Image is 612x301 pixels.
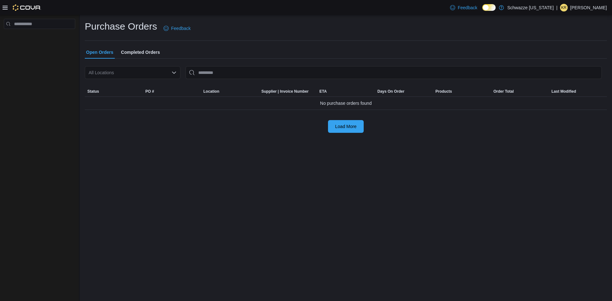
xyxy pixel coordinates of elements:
[491,86,549,97] button: Order Total
[145,89,154,94] span: PO #
[161,22,193,35] a: Feedback
[493,89,514,94] span: Order Total
[121,46,160,59] span: Completed Orders
[85,20,157,33] h1: Purchase Orders
[171,25,191,32] span: Feedback
[458,4,477,11] span: Feedback
[201,86,259,97] button: Location
[561,4,567,11] span: KR
[556,4,557,11] p: |
[549,86,607,97] button: Last Modified
[560,4,568,11] div: Kevin Rodriguez
[261,89,309,94] span: Supplier | Invoice Number
[377,89,404,94] span: Days On Order
[319,89,327,94] span: ETA
[317,86,375,97] button: ETA
[87,89,99,94] span: Status
[143,86,201,97] button: PO #
[551,89,576,94] span: Last Modified
[335,123,357,130] span: Load More
[435,89,452,94] span: Products
[320,99,372,107] span: No purchase orders found
[203,89,219,94] div: Location
[186,66,602,79] input: This is a search bar. After typing your query, hit enter to filter the results lower in the page.
[448,1,480,14] a: Feedback
[13,4,41,11] img: Cova
[507,4,554,11] p: Schwazze [US_STATE]
[328,120,364,133] button: Load More
[171,70,177,75] button: Open list of options
[259,86,317,97] button: Supplier | Invoice Number
[4,30,75,46] nav: Complex example
[85,86,143,97] button: Status
[482,4,496,11] input: Dark Mode
[570,4,607,11] p: [PERSON_NAME]
[86,46,113,59] span: Open Orders
[375,86,433,97] button: Days On Order
[433,86,491,97] button: Products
